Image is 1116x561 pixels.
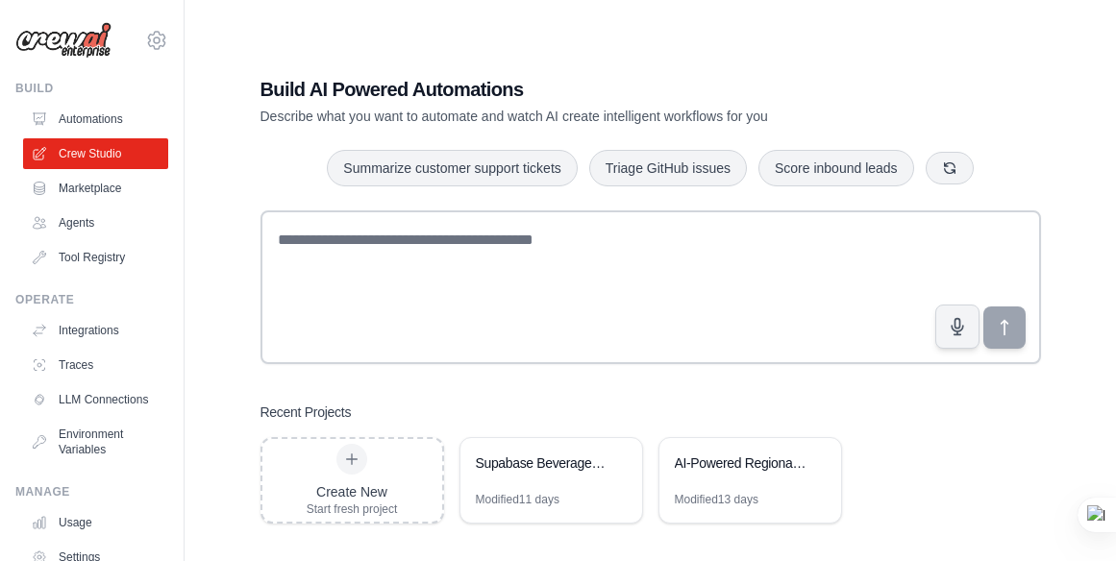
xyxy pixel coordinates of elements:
[23,104,168,134] a: Automations
[307,482,398,501] div: Create New
[23,350,168,380] a: Traces
[476,492,559,507] div: Modified 11 days
[23,173,168,204] a: Marketplace
[476,453,608,473] div: Supabase Beverage App Integration
[260,107,906,126] p: Describe what you want to automate and watch AI create intelligent workflows for you
[23,315,168,346] a: Integrations
[589,150,747,186] button: Triage GitHub issues
[926,152,974,184] button: Get new suggestions
[15,22,112,59] img: Logo
[15,484,168,500] div: Manage
[260,402,352,422] h3: Recent Projects
[675,492,758,507] div: Modified 13 days
[23,384,168,415] a: LLM Connections
[23,507,168,538] a: Usage
[23,242,168,273] a: Tool Registry
[307,501,398,517] div: Start fresh project
[23,419,168,465] a: Environment Variables
[758,150,914,186] button: Score inbound leads
[935,305,980,349] button: Click to speak your automation idea
[675,453,806,473] div: AI-Powered Regional Beverage Recommendation System
[15,81,168,96] div: Build
[23,138,168,169] a: Crew Studio
[15,292,168,307] div: Operate
[23,207,168,238] a: Agents
[260,76,906,103] h1: Build AI Powered Automations
[327,150,577,186] button: Summarize customer support tickets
